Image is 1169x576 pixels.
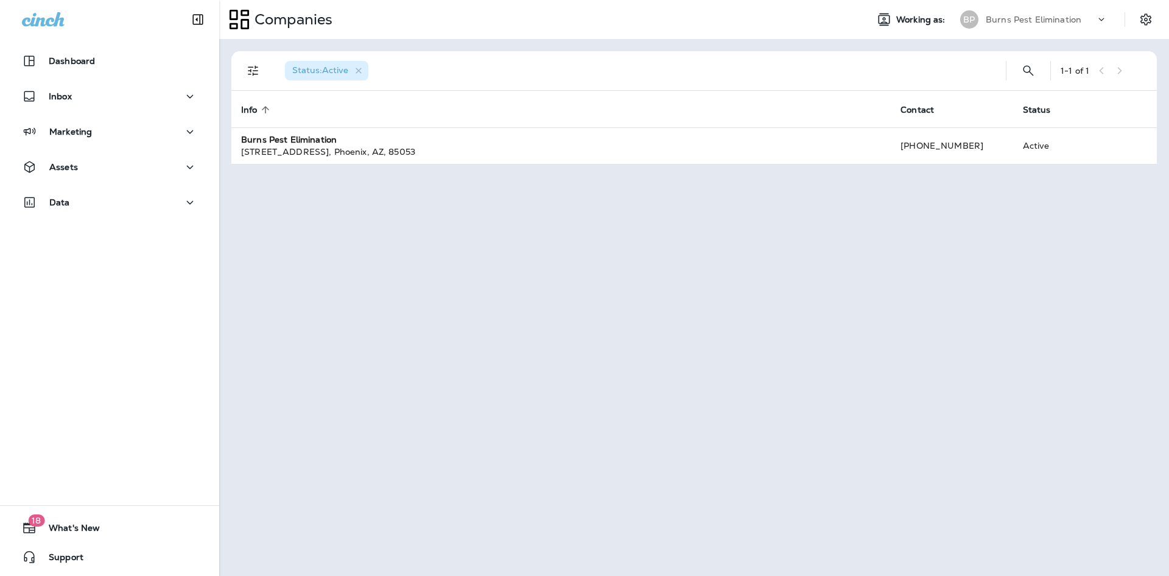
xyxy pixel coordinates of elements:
button: Filters [241,59,265,83]
span: Status [1023,105,1051,115]
p: Inbox [49,91,72,101]
td: [PHONE_NUMBER] [891,127,1013,164]
span: Support [37,552,83,567]
strong: Burns Pest Elimination [241,134,337,145]
button: Inbox [12,84,207,108]
div: BP [960,10,978,29]
p: Marketing [49,127,92,137]
span: Working as: [896,15,948,25]
span: Status [1023,104,1067,115]
button: 18What's New [12,516,207,540]
div: 1 - 1 of 1 [1061,66,1089,76]
div: [STREET_ADDRESS] , Phoenix , AZ , 85053 [241,146,881,158]
button: Settings [1135,9,1157,30]
p: Burns Pest Elimination [986,15,1081,24]
p: Companies [250,10,332,29]
span: Info [241,104,273,115]
span: Info [241,105,258,115]
div: Status:Active [285,61,368,80]
button: Support [12,545,207,569]
p: Data [49,197,70,207]
button: Marketing [12,119,207,144]
button: Data [12,190,207,215]
button: Assets [12,155,207,179]
td: Active [1013,127,1091,164]
span: Status : Active [292,65,348,76]
span: 18 [28,514,44,527]
span: Contact [900,105,934,115]
button: Dashboard [12,49,207,73]
button: Collapse Sidebar [181,7,215,32]
p: Dashboard [49,56,95,66]
p: Assets [49,162,78,172]
span: What's New [37,523,100,538]
span: Contact [900,104,950,115]
button: Search Companies [1016,59,1041,83]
